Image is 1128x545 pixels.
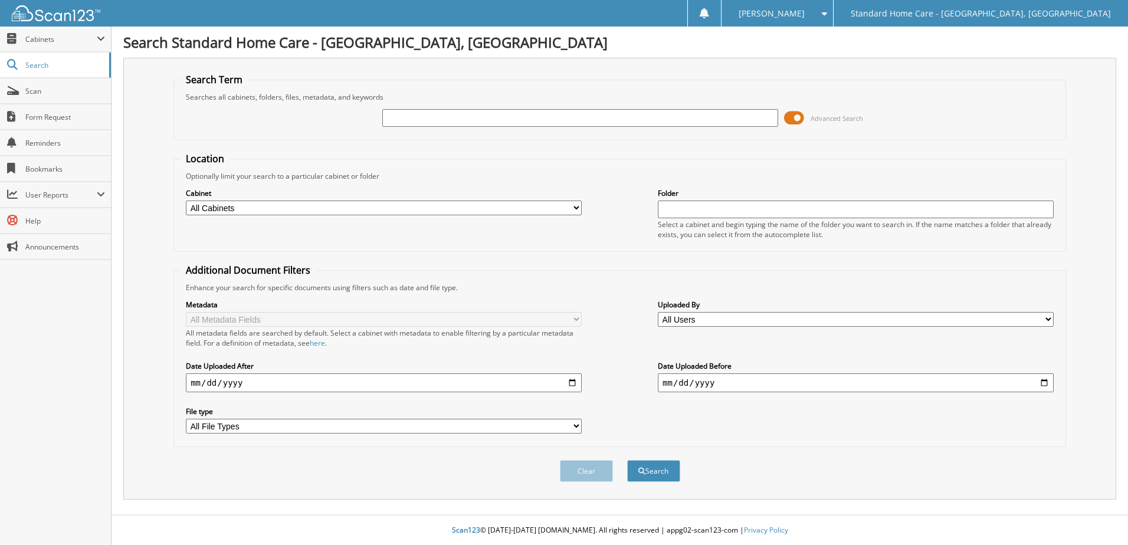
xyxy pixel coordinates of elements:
[658,188,1054,198] label: Folder
[25,86,105,96] span: Scan
[25,164,105,174] span: Bookmarks
[658,219,1054,239] div: Select a cabinet and begin typing the name of the folder you want to search in. If the name match...
[180,283,1060,293] div: Enhance your search for specific documents using filters such as date and file type.
[180,152,230,165] legend: Location
[186,328,582,348] div: All metadata fields are searched by default. Select a cabinet with metadata to enable filtering b...
[25,34,97,44] span: Cabinets
[180,264,316,277] legend: Additional Document Filters
[180,73,248,86] legend: Search Term
[186,300,582,310] label: Metadata
[658,361,1054,371] label: Date Uploaded Before
[739,10,805,17] span: [PERSON_NAME]
[1069,488,1128,545] iframe: Chat Widget
[186,406,582,416] label: File type
[25,190,97,200] span: User Reports
[186,361,582,371] label: Date Uploaded After
[186,188,582,198] label: Cabinet
[658,373,1054,392] input: end
[811,114,863,123] span: Advanced Search
[744,525,788,535] a: Privacy Policy
[180,92,1060,102] div: Searches all cabinets, folders, files, metadata, and keywords
[658,300,1054,310] label: Uploaded By
[560,460,613,482] button: Clear
[627,460,680,482] button: Search
[25,242,105,252] span: Announcements
[310,338,325,348] a: here
[25,216,105,226] span: Help
[12,5,100,21] img: scan123-logo-white.svg
[112,516,1128,545] div: © [DATE]-[DATE] [DOMAIN_NAME]. All rights reserved | appg02-scan123-com |
[25,60,103,70] span: Search
[25,112,105,122] span: Form Request
[180,171,1060,181] div: Optionally limit your search to a particular cabinet or folder
[186,373,582,392] input: start
[452,525,480,535] span: Scan123
[123,32,1116,52] h1: Search Standard Home Care - [GEOGRAPHIC_DATA], [GEOGRAPHIC_DATA]
[851,10,1111,17] span: Standard Home Care - [GEOGRAPHIC_DATA], [GEOGRAPHIC_DATA]
[25,138,105,148] span: Reminders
